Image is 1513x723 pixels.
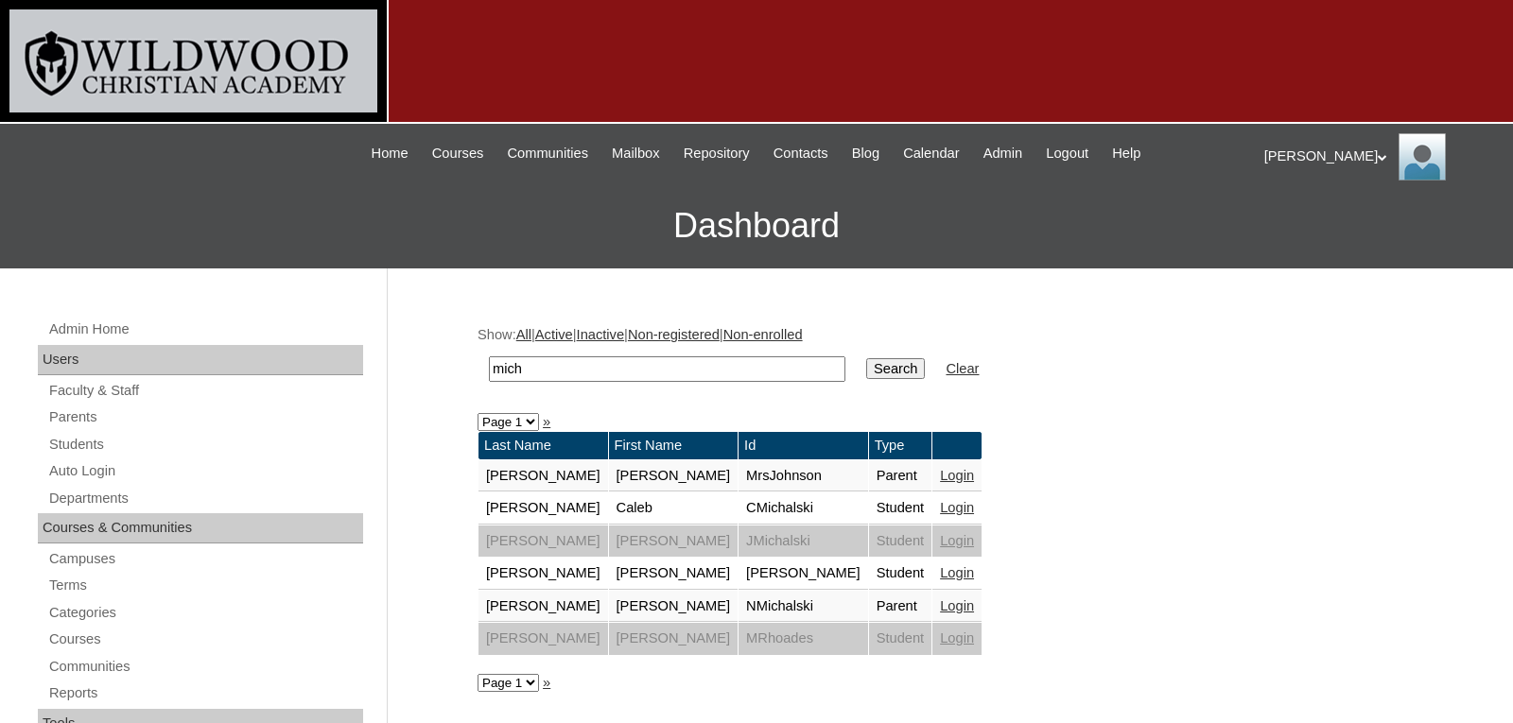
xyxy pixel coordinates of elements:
span: Repository [684,143,750,164]
td: CMichalski [739,492,868,525]
td: [PERSON_NAME] [609,558,739,590]
td: Caleb [609,492,739,525]
td: Student [869,623,932,655]
a: Login [940,598,974,613]
span: Mailbox [612,143,660,164]
a: Login [940,565,974,580]
td: [PERSON_NAME] [739,558,868,590]
img: Jill Isaac [1399,133,1446,181]
td: [PERSON_NAME] [478,525,608,558]
a: Repository [674,143,759,164]
td: [PERSON_NAME] [478,492,608,525]
td: [PERSON_NAME] [609,623,739,655]
span: Calendar [903,143,959,164]
a: Campuses [47,547,363,571]
a: Non-registered [628,327,720,342]
div: Show: | | | | [478,325,1414,392]
td: [PERSON_NAME] [478,558,608,590]
td: Last Name [478,432,608,459]
a: Parents [47,405,363,429]
span: Communities [507,143,588,164]
img: logo-white.png [9,9,377,112]
a: Auto Login [47,459,363,483]
td: Student [869,525,932,558]
a: Students [47,433,363,456]
input: Search [866,358,925,379]
span: Help [1112,143,1140,164]
a: Categories [47,601,363,625]
a: » [543,414,550,429]
a: » [543,675,550,690]
div: [PERSON_NAME] [1264,133,1494,181]
a: Login [940,500,974,515]
td: MRhoades [739,623,868,655]
a: All [516,327,531,342]
a: Communities [47,655,363,679]
span: Contacts [774,143,828,164]
span: Courses [432,143,484,164]
a: Reports [47,681,363,705]
a: Login [940,630,974,646]
a: Admin Home [47,318,363,341]
td: Student [869,558,932,590]
span: Blog [852,143,879,164]
a: Faculty & Staff [47,379,363,403]
a: Calendar [894,143,968,164]
td: Id [739,432,868,459]
td: [PERSON_NAME] [478,623,608,655]
div: Users [38,345,363,375]
td: MrsJohnson [739,460,868,492]
a: Courses [47,628,363,651]
input: Search [489,356,845,382]
span: Admin [983,143,1023,164]
a: Login [940,468,974,483]
td: First Name [609,432,739,459]
td: [PERSON_NAME] [478,591,608,623]
a: Blog [843,143,889,164]
td: Parent [869,591,932,623]
a: Terms [47,574,363,597]
a: Inactive [577,327,625,342]
a: Mailbox [602,143,670,164]
a: Logout [1036,143,1098,164]
td: Type [869,432,932,459]
td: Parent [869,460,932,492]
a: Courses [423,143,494,164]
td: JMichalski [739,525,868,558]
a: Active [535,327,573,342]
a: Contacts [764,143,838,164]
span: Logout [1046,143,1088,164]
td: [PERSON_NAME] [609,591,739,623]
span: Home [372,143,409,164]
td: [PERSON_NAME] [478,460,608,492]
a: Home [362,143,418,164]
a: Clear [946,361,979,376]
a: Communities [497,143,598,164]
td: [PERSON_NAME] [609,460,739,492]
a: Login [940,533,974,548]
a: Admin [974,143,1033,164]
a: Departments [47,487,363,510]
div: Courses & Communities [38,513,363,543]
a: Help [1103,143,1150,164]
a: Non-enrolled [723,327,803,342]
h3: Dashboard [9,183,1504,268]
td: Student [869,492,932,525]
td: [PERSON_NAME] [609,525,739,558]
td: NMichalski [739,591,868,623]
